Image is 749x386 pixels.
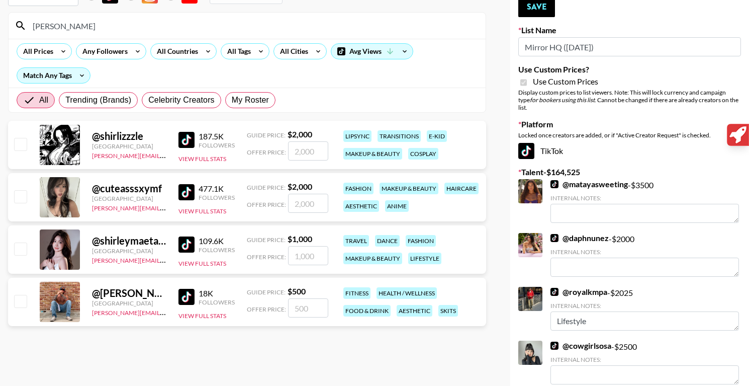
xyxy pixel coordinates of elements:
[39,94,48,106] span: All
[550,248,739,256] div: Internal Notes:
[288,182,312,191] strong: $ 2,000
[247,201,286,208] span: Offer Price:
[178,132,195,148] img: TikTok
[288,246,328,265] input: 1,000
[530,96,595,104] em: for bookers using this list
[343,148,402,160] div: makeup & beauty
[247,236,286,244] span: Guide Price:
[550,302,739,310] div: Internal Notes:
[397,305,432,317] div: aesthetic
[385,200,409,212] div: anime
[247,131,286,139] span: Guide Price:
[288,286,306,296] strong: $ 500
[288,298,328,318] input: 500
[288,194,328,213] input: 2,000
[247,253,286,261] span: Offer Price:
[343,183,373,194] div: fashion
[65,94,131,106] span: Trending (Brands)
[17,44,55,59] div: All Prices
[377,287,437,299] div: health / wellness
[550,341,739,384] div: - $ 2500
[221,44,253,59] div: All Tags
[408,148,438,160] div: cosplay
[427,130,447,142] div: e-kid
[343,287,370,299] div: fitness
[343,200,379,212] div: aesthetic
[92,130,166,142] div: @ shirlizzzle
[178,312,226,320] button: View Full Stats
[247,305,286,313] span: Offer Price:
[550,312,739,331] textarea: Lifestyle
[274,44,310,59] div: All Cities
[343,305,391,317] div: food & drink
[518,89,741,111] div: Display custom prices to list viewers. Note: This will lock currency and campaign type . Cannot b...
[518,119,741,129] label: Platform
[380,183,438,194] div: makeup & beauty
[17,68,90,83] div: Match Any Tags
[199,288,235,298] div: 18K
[92,150,241,160] a: [PERSON_NAME][EMAIL_ADDRESS][DOMAIN_NAME]
[550,356,739,363] div: Internal Notes:
[550,342,558,350] img: TikTok
[178,207,226,215] button: View Full Stats
[518,143,741,159] div: TikTok
[92,307,289,317] a: [PERSON_NAME][EMAIL_ADDRESS][PERSON_NAME][DOMAIN_NAME]
[550,288,558,296] img: TikTok
[550,194,739,202] div: Internal Notes:
[288,234,312,244] strong: $ 1,000
[288,129,312,139] strong: $ 2,000
[247,184,286,191] span: Guide Price:
[199,236,235,246] div: 109.6K
[518,25,741,35] label: List Name
[550,233,739,277] div: - $ 2000
[550,180,558,188] img: TikTok
[378,130,421,142] div: transitions
[92,287,166,299] div: @ [PERSON_NAME][DOMAIN_NAME][PERSON_NAME]
[550,234,558,242] img: TikTok
[199,246,235,254] div: Followers
[406,235,436,247] div: fashion
[550,287,739,331] div: - $ 2025
[92,247,166,255] div: [GEOGRAPHIC_DATA]
[375,235,400,247] div: dance
[76,44,130,59] div: Any Followers
[92,202,241,212] a: [PERSON_NAME][EMAIL_ADDRESS][DOMAIN_NAME]
[199,298,235,306] div: Followers
[178,260,226,267] button: View Full Stats
[178,184,195,200] img: TikTok
[92,255,241,264] a: [PERSON_NAME][EMAIL_ADDRESS][DOMAIN_NAME]
[343,253,402,264] div: makeup & beauty
[444,183,479,194] div: haircare
[550,179,628,189] a: @matayasweeting
[550,287,607,297] a: @royalkmpa
[533,76,598,87] span: Use Custom Prices
[92,235,166,247] div: @ shirleymaetan_
[408,253,441,264] div: lifestyle
[518,131,741,139] div: Locked once creators are added, or if "Active Creator Request" is checked.
[178,155,226,163] button: View Full Stats
[247,288,286,296] span: Guide Price:
[92,182,166,195] div: @ cuteasssxymf
[199,184,235,194] div: 477.1K
[178,289,195,305] img: TikTok
[92,299,166,307] div: [GEOGRAPHIC_DATA]
[27,18,480,34] input: Search by User Name
[438,305,458,317] div: skits
[518,167,741,177] label: Talent - $ 164,525
[331,44,413,59] div: Avg Views
[151,44,200,59] div: All Countries
[550,341,611,351] a: @cowgirlsosa
[550,233,609,243] a: @daphnunez
[148,94,215,106] span: Celebrity Creators
[247,148,286,156] span: Offer Price:
[518,64,741,74] label: Use Custom Prices?
[199,194,235,201] div: Followers
[343,130,371,142] div: lipsync
[232,94,269,106] span: My Roster
[92,195,166,202] div: [GEOGRAPHIC_DATA]
[178,237,195,253] img: TikTok
[550,179,739,223] div: - $ 3500
[199,141,235,149] div: Followers
[518,143,534,159] img: TikTok
[343,235,369,247] div: travel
